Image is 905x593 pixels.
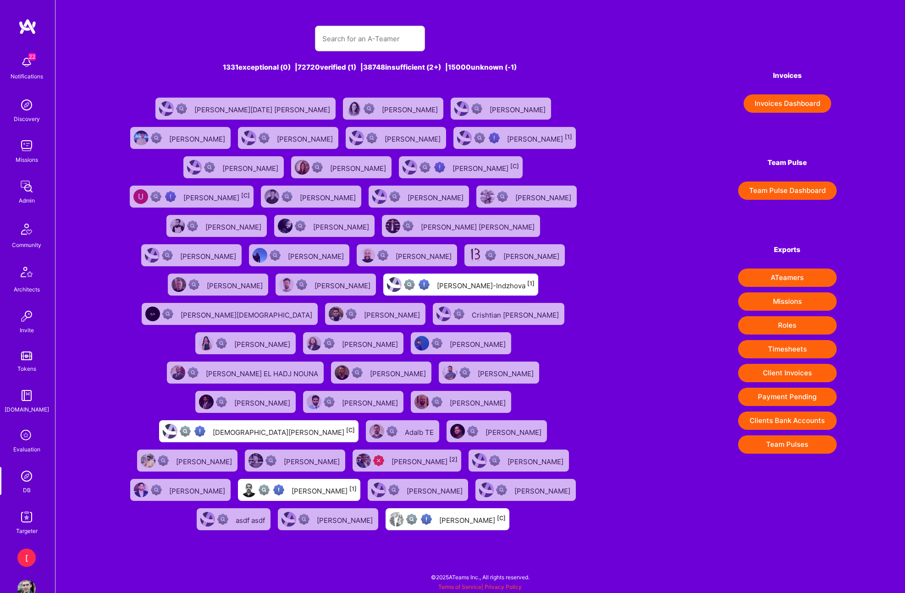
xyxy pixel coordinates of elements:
[454,101,469,116] img: User Avatar
[126,182,257,211] a: User AvatarNot fully vettedHigh Potential User[PERSON_NAME][C]
[503,249,561,261] div: [PERSON_NAME]
[259,132,270,143] img: Not Scrubbed
[241,446,349,475] a: User AvatarNot Scrubbed[PERSON_NAME]
[299,329,407,358] a: User AvatarNot Scrubbed[PERSON_NAME]
[405,425,436,437] div: Adalb TE
[192,387,299,417] a: User AvatarNot Scrubbed[PERSON_NAME]
[17,508,36,526] img: Skill Targeter
[164,270,272,299] a: User AvatarNot Scrubbed[PERSON_NAME]
[18,427,35,445] i: icon SelectionTeam
[273,484,284,495] img: High Potential User
[199,395,214,409] img: User Avatar
[459,367,470,378] img: Not Scrubbed
[145,248,160,263] img: User Avatar
[408,191,465,203] div: [PERSON_NAME]
[457,131,472,145] img: User Avatar
[216,338,227,349] img: Not Scrubbed
[183,191,250,203] div: [PERSON_NAME]
[468,248,483,263] img: User Avatar
[365,182,473,211] a: User AvatarNot Scrubbed[PERSON_NAME]
[472,308,561,320] div: Crishtian [PERSON_NAME]
[472,475,579,505] a: User AvatarNot Scrubbed[PERSON_NAME]
[738,435,837,454] button: Team Pulses
[155,417,362,446] a: User AvatarNot fully vettedHigh Potential User[DEMOGRAPHIC_DATA][PERSON_NAME][C]
[330,161,388,173] div: [PERSON_NAME]
[327,358,435,387] a: User AvatarNot Scrubbed[PERSON_NAME]
[321,299,429,329] a: User AvatarNot Scrubbed[PERSON_NAME]
[474,132,485,143] img: Not fully vetted
[465,446,573,475] a: User AvatarNot Scrubbed[PERSON_NAME]
[207,279,265,291] div: [PERSON_NAME]
[406,514,417,525] img: Not fully vetted
[738,340,837,358] button: Timesheets
[342,396,400,408] div: [PERSON_NAME]
[486,425,543,437] div: [PERSON_NAME]
[270,250,281,261] img: Not Scrubbed
[234,337,292,349] div: [PERSON_NAME]
[169,484,227,496] div: [PERSON_NAME]
[206,367,320,379] div: [PERSON_NAME] EL HADJ NOUNA
[181,308,314,320] div: [PERSON_NAME][DEMOGRAPHIC_DATA]
[342,123,450,153] a: User AvatarNot Scrubbed[PERSON_NAME]
[217,514,228,525] img: Not Scrubbed
[163,424,177,439] img: User Avatar
[138,299,321,329] a: User AvatarNot Scrubbed[PERSON_NAME][DEMOGRAPHIC_DATA]
[241,192,250,199] sup: [C]
[159,101,174,116] img: User Avatar
[449,456,458,463] sup: [2]
[382,103,440,115] div: [PERSON_NAME]
[171,365,185,380] img: User Avatar
[170,219,185,233] img: User Avatar
[364,475,472,505] a: User AvatarNot Scrubbed[PERSON_NAME]
[450,123,579,153] a: User AvatarNot fully vettedHigh Potential User[PERSON_NAME][1]
[346,427,355,434] sup: [C]
[738,364,837,382] button: Client Invoices
[138,241,245,270] a: User AvatarNot Scrubbed[PERSON_NAME]
[242,483,256,497] img: User Avatar
[16,218,38,240] img: Community
[490,103,547,115] div: [PERSON_NAME]
[141,453,155,468] img: User Avatar
[295,220,306,231] img: Not Scrubbed
[738,94,837,113] a: Invoices Dashboard
[152,94,339,123] a: User AvatarNot Scrubbed[PERSON_NAME][DATE] [PERSON_NAME]
[438,583,481,590] a: Terms of Service
[439,513,506,525] div: [PERSON_NAME]
[419,162,430,173] img: Not fully vetted
[205,220,263,232] div: [PERSON_NAME]
[12,240,41,250] div: Community
[284,455,342,467] div: [PERSON_NAME]
[134,483,149,497] img: User Avatar
[124,62,616,72] div: 1331 exceptional (0) | 72720 verified (1) | 38748 insufficient (2+) | 15000 unknown (-1)
[278,219,292,233] img: User Avatar
[28,53,36,60] span: 22
[176,455,234,467] div: [PERSON_NAME]
[307,336,321,351] img: User Avatar
[362,417,443,446] a: User AvatarNot ScrubbedAdalb TE
[192,329,299,358] a: User AvatarNot Scrubbed[PERSON_NAME]
[194,103,332,115] div: [PERSON_NAME][DATE] [PERSON_NAME]
[133,189,148,204] img: User Avatar
[342,337,400,349] div: [PERSON_NAME]
[17,177,36,196] img: admin teamwork
[163,358,327,387] a: User AvatarNot Scrubbed[PERSON_NAME] EL HADJ NOUNA
[150,191,161,202] img: Not fully vetted
[738,71,837,80] h4: Invoices
[5,405,49,414] div: [DOMAIN_NAME]
[162,308,173,319] img: Not Scrubbed
[372,189,387,204] img: User Avatar
[386,219,400,233] img: User Avatar
[738,246,837,254] h4: Exports
[738,388,837,406] button: Payment Pending
[162,250,173,261] img: Not Scrubbed
[489,132,500,143] img: High Potential User
[407,329,515,358] a: User AvatarNot Scrubbed[PERSON_NAME]
[435,358,543,387] a: User AvatarNot Scrubbed[PERSON_NAME]
[414,395,429,409] img: User Avatar
[507,132,572,144] div: [PERSON_NAME]
[329,307,343,321] img: User Avatar
[407,387,515,417] a: User AvatarNot Scrubbed[PERSON_NAME]
[127,123,234,153] a: User AvatarNot Scrubbed[PERSON_NAME]
[315,279,372,291] div: [PERSON_NAME]
[565,133,572,140] sup: [1]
